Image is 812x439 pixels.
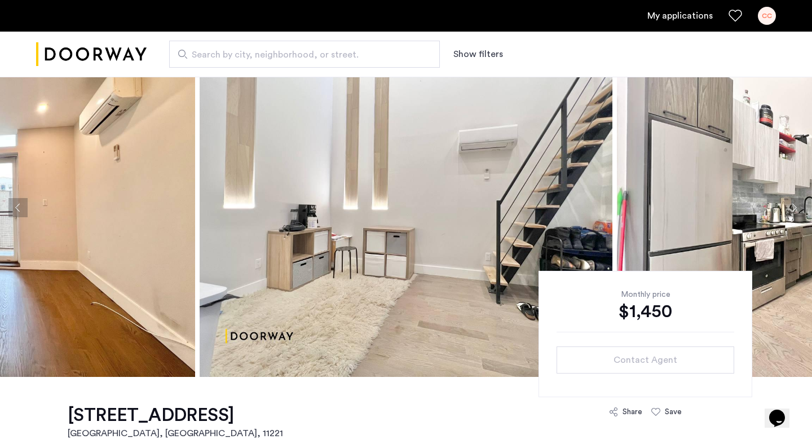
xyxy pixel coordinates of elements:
[665,406,682,418] div: Save
[614,353,677,367] span: Contact Agent
[36,33,147,76] a: Cazamio logo
[68,404,283,427] h1: [STREET_ADDRESS]
[729,9,742,23] a: Favorites
[765,394,801,428] iframe: chat widget
[557,289,734,300] div: Monthly price
[192,48,408,62] span: Search by city, neighborhood, or street.
[36,33,147,76] img: logo
[623,406,642,418] div: Share
[557,300,734,323] div: $1,450
[557,346,734,374] button: button
[169,41,440,68] input: Apartment Search
[758,7,776,25] div: CC
[647,9,713,23] a: My application
[784,198,804,217] button: Next apartment
[200,38,612,377] img: apartment
[8,198,28,217] button: Previous apartment
[453,47,503,61] button: Show or hide filters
